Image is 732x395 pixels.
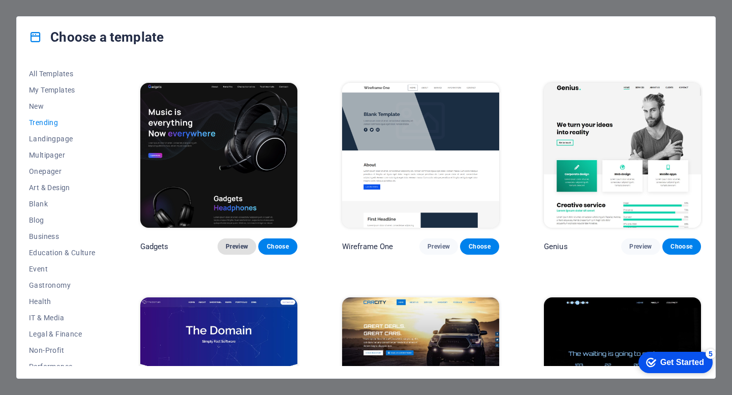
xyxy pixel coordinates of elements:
button: Preview [621,238,660,255]
span: Blank [29,200,96,208]
button: Trending [29,114,96,131]
span: Multipager [29,151,96,159]
img: Gadgets [140,83,297,228]
button: Choose [460,238,499,255]
button: Art & Design [29,179,96,196]
span: Gastronomy [29,281,96,289]
p: Wireframe One [342,241,393,252]
button: Business [29,228,96,245]
p: Genius [544,241,568,252]
span: Non-Profit [29,346,96,354]
span: Trending [29,118,96,127]
span: Preview [428,242,450,251]
span: Business [29,232,96,240]
button: Health [29,293,96,310]
p: Gadgets [140,241,169,252]
span: Landingpage [29,135,96,143]
div: Get Started [30,11,74,20]
button: Choose [258,238,297,255]
button: Preview [218,238,256,255]
h4: Choose a template [29,29,164,45]
button: Landingpage [29,131,96,147]
button: Multipager [29,147,96,163]
span: IT & Media [29,314,96,322]
div: Get Started 5 items remaining, 0% complete [8,5,82,26]
button: All Templates [29,66,96,82]
span: Preview [226,242,248,251]
button: Event [29,261,96,277]
button: Blank [29,196,96,212]
span: Choose [266,242,289,251]
span: My Templates [29,86,96,94]
button: Gastronomy [29,277,96,293]
span: Choose [670,242,693,251]
button: Education & Culture [29,245,96,261]
button: My Templates [29,82,96,98]
button: New [29,98,96,114]
button: IT & Media [29,310,96,326]
span: Legal & Finance [29,330,96,338]
img: Genius [544,83,701,228]
span: Art & Design [29,184,96,192]
span: New [29,102,96,110]
button: Choose [662,238,701,255]
span: Event [29,265,96,273]
div: 5 [75,2,85,12]
button: Non-Profit [29,342,96,358]
span: Preview [629,242,652,251]
img: Wireframe One [342,83,499,228]
span: Choose [468,242,491,251]
button: Blog [29,212,96,228]
button: Performance [29,358,96,375]
span: All Templates [29,70,96,78]
button: Preview [419,238,458,255]
span: Onepager [29,167,96,175]
span: Education & Culture [29,249,96,257]
span: Health [29,297,96,306]
button: Legal & Finance [29,326,96,342]
span: Performance [29,362,96,371]
span: Blog [29,216,96,224]
button: Onepager [29,163,96,179]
